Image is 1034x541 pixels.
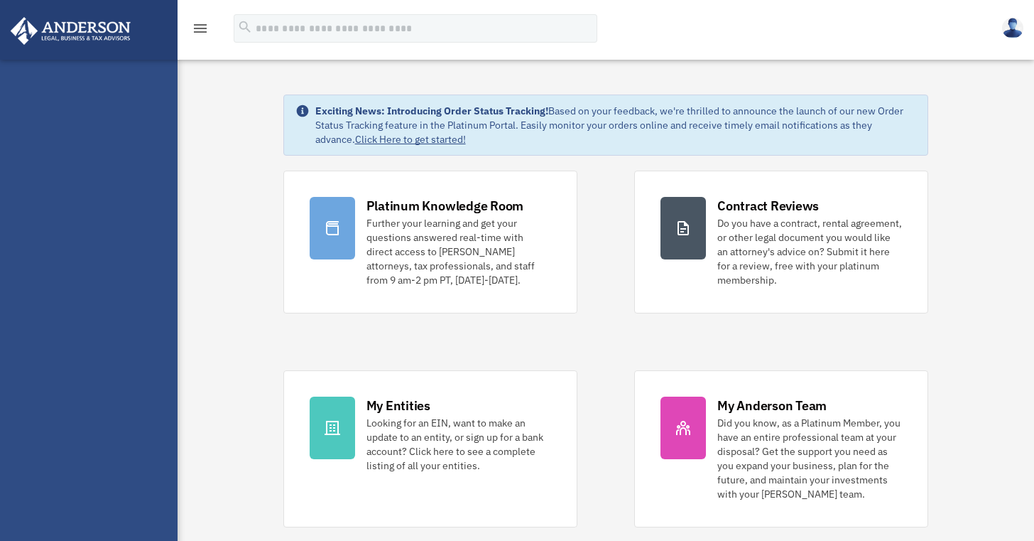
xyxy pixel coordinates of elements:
[366,216,551,287] div: Further your learning and get your questions answered real-time with direct access to [PERSON_NAM...
[315,105,548,117] strong: Exciting News: Introducing Order Status Tracking!
[366,197,524,215] div: Platinum Knowledge Room
[6,17,135,45] img: Anderson Advisors Platinum Portal
[315,104,917,146] div: Based on your feedback, we're thrilled to announce the launch of our new Order Status Tracking fe...
[717,197,819,215] div: Contract Reviews
[717,397,827,414] div: My Anderson Team
[237,19,253,35] i: search
[634,171,928,314] a: Contract Reviews Do you have a contract, rental agreement, or other legal document you would like...
[192,20,209,37] i: menu
[717,416,902,501] div: Did you know, as a Platinum Member, you have an entire professional team at your disposal? Get th...
[366,397,430,414] div: My Entities
[634,370,928,527] a: My Anderson Team Did you know, as a Platinum Member, you have an entire professional team at your...
[192,25,209,37] a: menu
[1002,18,1023,38] img: User Pic
[283,171,577,314] a: Platinum Knowledge Room Further your learning and get your questions answered real-time with dire...
[366,416,551,473] div: Looking for an EIN, want to make an update to an entity, or sign up for a bank account? Click her...
[717,216,902,287] div: Do you have a contract, rental agreement, or other legal document you would like an attorney's ad...
[355,133,466,146] a: Click Here to get started!
[283,370,577,527] a: My Entities Looking for an EIN, want to make an update to an entity, or sign up for a bank accoun...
